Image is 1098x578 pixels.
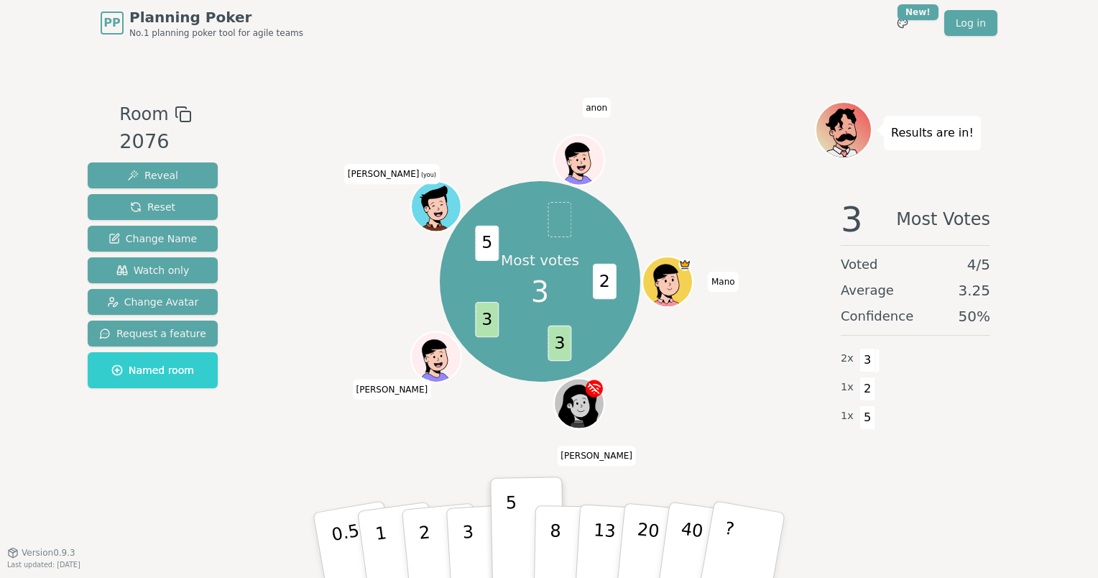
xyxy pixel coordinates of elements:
span: Change Name [109,231,197,246]
span: Mano is the host [679,258,692,271]
span: 2 x [841,351,854,367]
span: 3 [531,270,549,313]
span: 3 [476,302,499,337]
button: Watch only [88,257,218,283]
span: Planning Poker [129,7,303,27]
span: Version 0.9.3 [22,547,75,559]
button: Change Name [88,226,218,252]
span: 2 [859,377,876,401]
button: Reveal [88,162,218,188]
span: Click to change your name [353,379,432,399]
span: Room [119,101,168,127]
span: 3 [841,202,863,237]
span: 5 [476,226,499,261]
span: 50 % [959,306,990,326]
span: Request a feature [99,326,206,341]
span: Click to change your name [708,272,739,292]
p: Results are in! [891,123,974,143]
span: 3 [859,348,876,372]
button: Named room [88,352,218,388]
span: 2 [593,264,617,299]
span: Last updated: [DATE] [7,561,80,569]
span: Watch only [116,263,190,277]
span: Change Avatar [107,295,199,309]
button: New! [890,10,915,36]
span: 1 x [841,408,854,424]
span: Click to change your name [557,446,636,466]
span: PP [103,14,120,32]
span: Reveal [127,168,178,183]
span: 1 x [841,380,854,395]
span: 5 [859,405,876,430]
div: 2076 [119,127,191,157]
span: 4 / 5 [967,254,990,275]
button: Click to change your avatar [413,183,461,230]
button: Reset [88,194,218,220]
span: Click to change your name [582,97,611,117]
span: Average [841,280,894,301]
p: Most votes [501,250,579,270]
span: Confidence [841,306,913,326]
a: PPPlanning PokerNo.1 planning poker tool for agile teams [101,7,303,39]
span: No.1 planning poker tool for agile teams [129,27,303,39]
div: New! [898,4,938,20]
span: (you) [419,172,436,178]
span: Named room [111,363,194,377]
span: 3 [548,326,572,361]
span: Reset [130,200,175,214]
a: Log in [944,10,997,36]
button: Change Avatar [88,289,218,315]
span: Click to change your name [344,164,440,184]
span: 3.25 [958,280,990,301]
button: Request a feature [88,321,218,347]
span: Voted [841,254,878,275]
span: Most Votes [896,202,990,237]
p: 5 [506,492,518,570]
button: Version0.9.3 [7,547,75,559]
